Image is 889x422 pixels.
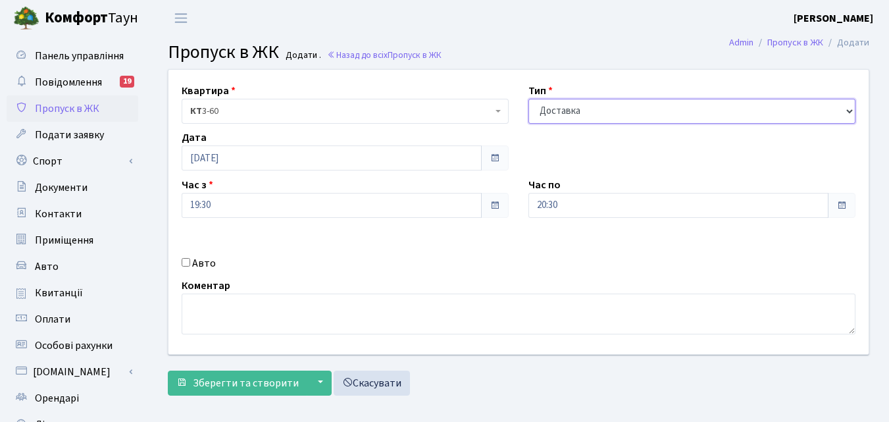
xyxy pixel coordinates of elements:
label: Тип [528,83,553,99]
span: Особові рахунки [35,338,113,353]
span: Орендарі [35,391,79,406]
span: Авто [35,259,59,274]
a: Оплати [7,306,138,332]
span: Таун [45,7,138,30]
a: [PERSON_NAME] [794,11,873,26]
a: Повідомлення19 [7,69,138,95]
a: Квитанції [7,280,138,306]
nav: breadcrumb [709,29,889,57]
a: Пропуск в ЖК [767,36,823,49]
button: Переключити навігацію [165,7,197,29]
img: logo.png [13,5,39,32]
label: Квартира [182,83,236,99]
a: Скасувати [334,371,410,396]
a: Панель управління [7,43,138,69]
span: Пропуск в ЖК [388,49,442,61]
a: Спорт [7,148,138,174]
span: Зберегти та створити [193,376,299,390]
span: Приміщення [35,233,93,248]
label: Час по [528,177,561,193]
span: Пропуск в ЖК [168,39,279,65]
span: Подати заявку [35,128,104,142]
label: Авто [192,255,216,271]
label: Час з [182,177,213,193]
label: Коментар [182,278,230,294]
li: Додати [823,36,869,50]
a: [DOMAIN_NAME] [7,359,138,385]
a: Подати заявку [7,122,138,148]
a: Пропуск в ЖК [7,95,138,122]
span: Оплати [35,312,70,327]
a: Орендарі [7,385,138,411]
label: Дата [182,130,207,145]
a: Назад до всіхПропуск в ЖК [327,49,442,61]
span: Панель управління [35,49,124,63]
a: Документи [7,174,138,201]
a: Admin [729,36,753,49]
b: КТ [190,105,202,118]
a: Авто [7,253,138,280]
span: <b>КТ</b>&nbsp;&nbsp;&nbsp;&nbsp;3-60 [182,99,509,124]
span: Контакти [35,207,82,221]
span: Документи [35,180,88,195]
a: Приміщення [7,227,138,253]
div: 19 [120,76,134,88]
span: Пропуск в ЖК [35,101,99,116]
span: <b>КТ</b>&nbsp;&nbsp;&nbsp;&nbsp;3-60 [190,105,492,118]
a: Особові рахунки [7,332,138,359]
b: Комфорт [45,7,108,28]
small: Додати . [283,50,321,61]
a: Контакти [7,201,138,227]
span: Повідомлення [35,75,102,90]
button: Зберегти та створити [168,371,307,396]
span: Квитанції [35,286,83,300]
